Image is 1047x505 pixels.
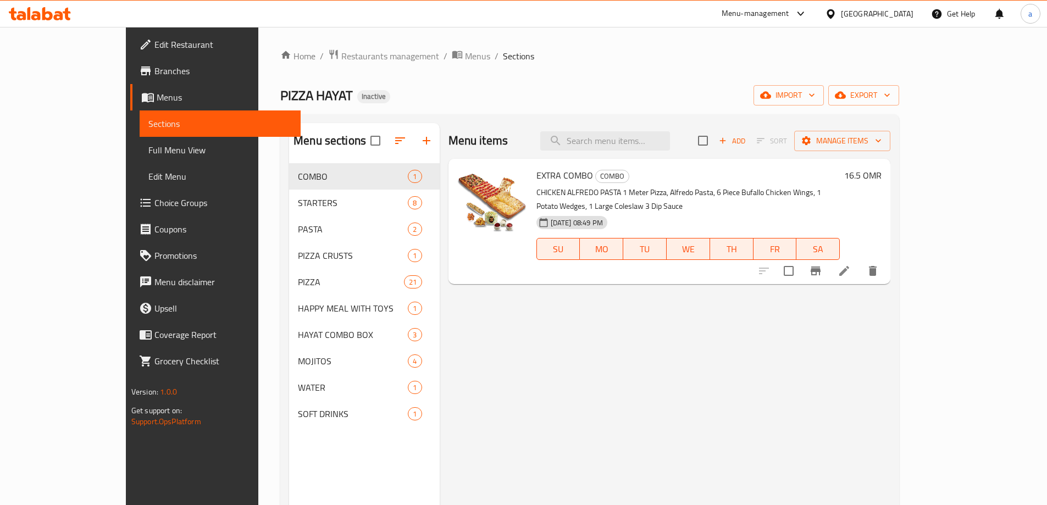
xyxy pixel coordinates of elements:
button: SA [796,238,840,260]
a: Menus [452,49,490,63]
div: items [408,196,422,209]
span: Edit Menu [148,170,292,183]
a: Upsell [130,295,301,321]
div: items [408,354,422,368]
span: PASTA [298,223,408,236]
span: COMBO [298,170,408,183]
span: Upsell [154,302,292,315]
span: Select all sections [364,129,387,152]
span: MO [584,241,619,257]
a: Coverage Report [130,321,301,348]
div: Menu-management [722,7,789,20]
span: import [762,88,815,102]
button: import [754,85,824,106]
div: COMBO [595,170,629,183]
a: Menu disclaimer [130,269,301,295]
a: Full Menu View [140,137,301,163]
div: HAPPY MEAL WITH TOYS1 [289,295,440,321]
a: Promotions [130,242,301,269]
a: Edit Menu [140,163,301,190]
li: / [444,49,447,63]
div: items [408,328,422,341]
div: items [408,170,422,183]
button: SU [536,238,580,260]
button: export [828,85,899,106]
li: / [495,49,498,63]
span: Inactive [357,92,390,101]
span: Manage items [803,134,882,148]
span: Add [717,135,747,147]
span: 1 [408,171,421,182]
span: Menu disclaimer [154,275,292,288]
a: Edit Restaurant [130,31,301,58]
span: Coupons [154,223,292,236]
span: FR [758,241,793,257]
span: SOFT DRINKS [298,407,408,420]
div: PASTA2 [289,216,440,242]
span: 1 [408,382,421,393]
a: Restaurants management [328,49,439,63]
button: Add [714,132,750,149]
button: delete [860,258,886,284]
h6: 16.5 OMR [844,168,882,183]
div: STARTERS8 [289,190,440,216]
input: search [540,131,670,151]
span: 3 [408,330,421,340]
a: Coupons [130,216,301,242]
span: Edit Restaurant [154,38,292,51]
h2: Menu sections [293,132,366,149]
span: HAYAT COMBO BOX [298,328,408,341]
div: COMBO1 [289,163,440,190]
a: Support.OpsPlatform [131,414,201,429]
a: Edit menu item [838,264,851,278]
span: Add item [714,132,750,149]
span: 1.0.0 [160,385,177,399]
div: Inactive [357,90,390,103]
span: MOJITOS [298,354,408,368]
span: Coverage Report [154,328,292,341]
button: WE [667,238,710,260]
span: Sort sections [387,127,413,154]
span: Sections [503,49,534,63]
span: a [1028,8,1032,20]
h2: Menu items [448,132,508,149]
span: Select to update [777,259,800,282]
span: Get support on: [131,403,182,418]
button: Manage items [794,131,890,151]
span: HAPPY MEAL WITH TOYS [298,302,408,315]
span: EXTRA COMBO [536,167,593,184]
span: Menus [465,49,490,63]
span: Select section [691,129,714,152]
button: MO [580,238,623,260]
span: PIZZA CRUSTS [298,249,408,262]
div: [GEOGRAPHIC_DATA] [841,8,913,20]
span: Select section first [750,132,794,149]
span: [DATE] 08:49 PM [546,218,607,228]
span: STARTERS [298,196,408,209]
a: Branches [130,58,301,84]
div: PIZZA [298,275,404,288]
span: Menus [157,91,292,104]
span: WATER [298,381,408,394]
span: Version: [131,385,158,399]
div: WATER1 [289,374,440,401]
p: CHICKEN ALFREDO PASTA 1 Meter Pizza, Alfredo Pasta, 6 Piece Bufallo Chicken Wings, 1 Potato Wedge... [536,186,840,213]
div: items [408,381,422,394]
div: PIZZA21 [289,269,440,295]
span: SU [541,241,576,257]
span: Restaurants management [341,49,439,63]
div: items [404,275,422,288]
div: PIZZA CRUSTS1 [289,242,440,269]
nav: breadcrumb [280,49,899,63]
span: Promotions [154,249,292,262]
div: MOJITOS4 [289,348,440,374]
span: TU [628,241,662,257]
span: 4 [408,356,421,367]
span: 1 [408,303,421,314]
span: 8 [408,198,421,208]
